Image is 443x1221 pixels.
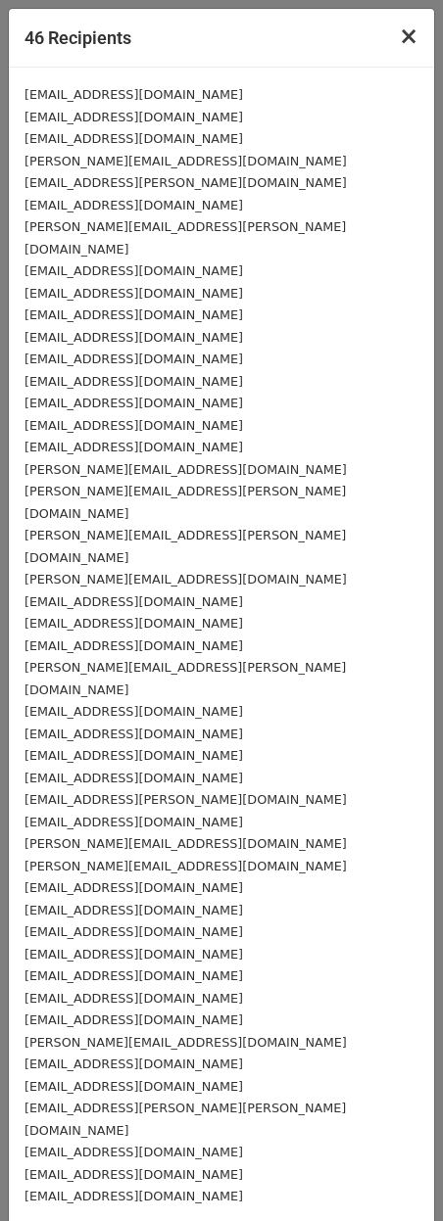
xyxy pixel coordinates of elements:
small: [EMAIL_ADDRESS][DOMAIN_NAME] [25,968,243,983]
small: [EMAIL_ADDRESS][DOMAIN_NAME] [25,880,243,895]
small: [EMAIL_ADDRESS][DOMAIN_NAME] [25,748,243,763]
small: [EMAIL_ADDRESS][DOMAIN_NAME] [25,815,243,829]
small: [EMAIL_ADDRESS][PERSON_NAME][DOMAIN_NAME] [25,792,347,807]
small: [EMAIL_ADDRESS][DOMAIN_NAME] [25,374,243,389]
small: [EMAIL_ADDRESS][DOMAIN_NAME] [25,396,243,410]
small: [EMAIL_ADDRESS][DOMAIN_NAME] [25,638,243,653]
small: [EMAIL_ADDRESS][DOMAIN_NAME] [25,263,243,278]
small: [PERSON_NAME][EMAIL_ADDRESS][PERSON_NAME][DOMAIN_NAME] [25,528,346,565]
small: [PERSON_NAME][EMAIL_ADDRESS][DOMAIN_NAME] [25,154,347,168]
small: [EMAIL_ADDRESS][DOMAIN_NAME] [25,903,243,917]
small: [EMAIL_ADDRESS][DOMAIN_NAME] [25,440,243,454]
small: [PERSON_NAME][EMAIL_ADDRESS][DOMAIN_NAME] [25,1035,347,1050]
small: [PERSON_NAME][EMAIL_ADDRESS][PERSON_NAME][DOMAIN_NAME] [25,219,346,257]
small: [EMAIL_ADDRESS][DOMAIN_NAME] [25,594,243,609]
small: [EMAIL_ADDRESS][DOMAIN_NAME] [25,131,243,146]
small: [EMAIL_ADDRESS][DOMAIN_NAME] [25,1145,243,1159]
small: [EMAIL_ADDRESS][DOMAIN_NAME] [25,1012,243,1027]
small: [PERSON_NAME][EMAIL_ADDRESS][PERSON_NAME][DOMAIN_NAME] [25,484,346,521]
small: [EMAIL_ADDRESS][DOMAIN_NAME] [25,1057,243,1071]
span: × [399,23,418,50]
small: [EMAIL_ADDRESS][DOMAIN_NAME] [25,307,243,322]
small: [EMAIL_ADDRESS][DOMAIN_NAME] [25,704,243,719]
h5: 46 Recipients [25,24,131,51]
div: Chatwidget [345,1127,443,1221]
small: [PERSON_NAME][EMAIL_ADDRESS][DOMAIN_NAME] [25,859,347,873]
small: [EMAIL_ADDRESS][DOMAIN_NAME] [25,87,243,102]
button: Close [383,9,434,64]
small: [EMAIL_ADDRESS][DOMAIN_NAME] [25,1189,243,1203]
iframe: Chat Widget [345,1127,443,1221]
small: [EMAIL_ADDRESS][DOMAIN_NAME] [25,991,243,1006]
small: [PERSON_NAME][EMAIL_ADDRESS][PERSON_NAME][DOMAIN_NAME] [25,660,346,697]
small: [EMAIL_ADDRESS][DOMAIN_NAME] [25,286,243,301]
small: [EMAIL_ADDRESS][DOMAIN_NAME] [25,198,243,212]
small: [EMAIL_ADDRESS][DOMAIN_NAME] [25,330,243,345]
small: [EMAIL_ADDRESS][DOMAIN_NAME] [25,418,243,433]
small: [EMAIL_ADDRESS][DOMAIN_NAME] [25,924,243,939]
small: [EMAIL_ADDRESS][DOMAIN_NAME] [25,947,243,962]
small: [EMAIL_ADDRESS][DOMAIN_NAME] [25,616,243,631]
small: [EMAIL_ADDRESS][DOMAIN_NAME] [25,352,243,366]
small: [PERSON_NAME][EMAIL_ADDRESS][DOMAIN_NAME] [25,462,347,477]
small: [EMAIL_ADDRESS][DOMAIN_NAME] [25,771,243,785]
small: [EMAIL_ADDRESS][PERSON_NAME][PERSON_NAME][DOMAIN_NAME] [25,1101,346,1138]
small: [EMAIL_ADDRESS][DOMAIN_NAME] [25,727,243,741]
small: [EMAIL_ADDRESS][PERSON_NAME][DOMAIN_NAME] [25,175,347,190]
small: [EMAIL_ADDRESS][DOMAIN_NAME] [25,110,243,124]
small: [PERSON_NAME][EMAIL_ADDRESS][DOMAIN_NAME] [25,572,347,587]
small: [PERSON_NAME][EMAIL_ADDRESS][DOMAIN_NAME] [25,836,347,851]
small: [EMAIL_ADDRESS][DOMAIN_NAME] [25,1079,243,1094]
small: [EMAIL_ADDRESS][DOMAIN_NAME] [25,1167,243,1182]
